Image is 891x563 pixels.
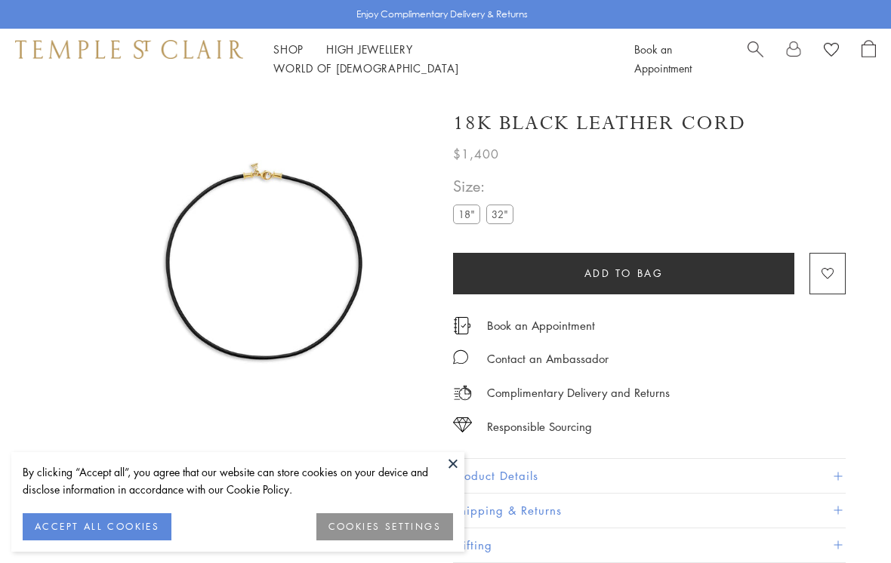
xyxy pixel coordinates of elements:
nav: Main navigation [273,40,600,78]
div: By clicking “Accept all”, you agree that our website can store cookies on your device and disclos... [23,463,453,498]
p: Complimentary Delivery and Returns [487,383,670,402]
img: Temple St. Clair [15,40,243,58]
a: World of [DEMOGRAPHIC_DATA]World of [DEMOGRAPHIC_DATA] [273,60,458,75]
span: Size: [453,174,519,198]
img: N00001-BLK18 [98,89,430,421]
span: $1,400 [453,144,499,164]
a: High JewelleryHigh Jewellery [326,42,413,57]
label: 32" [486,205,513,223]
a: Search [748,40,763,78]
div: Responsible Sourcing [487,417,592,436]
button: Product Details [453,459,846,493]
h1: 18K Black Leather Cord [453,110,746,137]
a: ShopShop [273,42,304,57]
button: ACCEPT ALL COOKIES [23,513,171,540]
button: COOKIES SETTINGS [316,513,453,540]
span: Add to bag [584,265,664,281]
img: icon_sourcing.svg [453,417,472,432]
div: Contact an Ambassador [487,349,609,368]
a: View Wishlist [824,40,839,63]
button: Shipping & Returns [453,494,846,528]
button: Add to bag [453,253,794,294]
a: Open Shopping Bag [862,40,876,78]
a: Book an Appointment [487,317,595,334]
img: icon_appointment.svg [453,317,471,334]
img: icon_delivery.svg [453,383,472,402]
p: Enjoy Complimentary Delivery & Returns [356,7,528,22]
img: MessageIcon-01_2.svg [453,349,468,365]
label: 18" [453,205,480,223]
a: Book an Appointment [634,42,692,75]
button: Gifting [453,528,846,562]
